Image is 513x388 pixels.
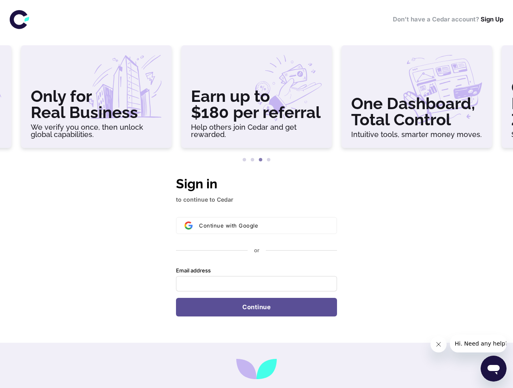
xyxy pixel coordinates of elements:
[481,15,503,23] a: Sign Up
[199,222,258,229] span: Continue with Google
[450,335,507,352] iframe: Message from company
[254,247,259,254] p: or
[176,217,337,234] button: Sign in with GoogleContinue with Google
[5,6,58,12] span: Hi. Need any help?
[240,156,248,164] button: 1
[176,195,337,204] p: to continue to Cedar
[31,124,162,138] h6: We verify you once, then unlock global capabilities.
[393,15,503,24] h6: Don’t have a Cedar account?
[351,95,482,128] h3: One Dashboard, Total Control
[184,221,193,230] img: Sign in with Google
[248,156,256,164] button: 2
[265,156,273,164] button: 4
[430,336,447,352] iframe: Close message
[191,88,322,120] h3: Earn up to $180 per referral
[481,356,507,382] iframe: Button to launch messaging window
[176,267,211,274] label: Email address
[176,174,337,194] h1: Sign in
[31,88,162,120] h3: Only for Real Business
[351,131,482,138] h6: Intuitive tools, smarter money moves.
[256,156,265,164] button: 3
[191,124,322,138] h6: Help others join Cedar and get rewarded.
[176,298,337,316] button: Continue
